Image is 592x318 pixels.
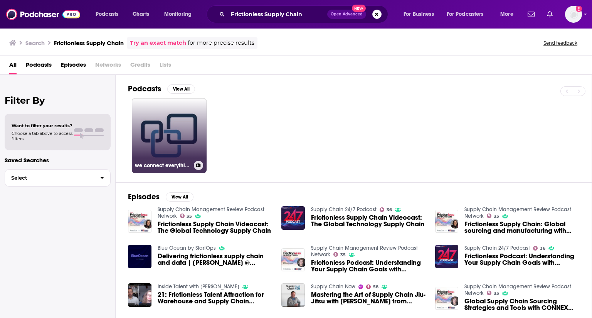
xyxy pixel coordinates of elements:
[494,215,499,218] span: 35
[9,59,17,74] a: All
[333,252,346,257] a: 35
[366,284,378,289] a: 58
[128,283,151,307] img: 21: Frictionless Talent Attraction for Warehouse and Supply Chain Recruitment Marketing w/ Talent...
[311,259,426,273] span: Frictionless Podcast: Understanding Your Supply Chain Goals with [PERSON_NAME]
[158,206,264,219] a: Supply Chain Management Review Podcast Network
[130,59,150,74] span: Credits
[214,5,395,23] div: Search podcasts, credits, & more...
[464,221,579,234] a: Frictionless Supply Chain: Global sourcing and manufacturing with Calico
[281,206,305,230] img: Frictionless Supply Chain Videocast: The Global Technology Supply Chain
[540,247,545,250] span: 36
[166,192,193,202] button: View All
[373,285,378,289] span: 58
[132,98,207,173] a: we connect everything - ubloquity
[500,9,513,20] span: More
[331,12,363,16] span: Open Advanced
[158,291,272,305] a: 21: Frictionless Talent Attraction for Warehouse and Supply Chain Recruitment Marketing w/ Talent...
[442,8,495,20] button: open menu
[128,245,151,268] img: Delivering frictionless supply chain and data | Akhil Oltikar @ Omnics
[281,283,305,307] img: Mastering the Art of Supply Chain Jiu-Jitsu with Jim Brochu from Pivotree
[340,253,346,257] span: 35
[494,292,499,295] span: 35
[352,5,366,12] span: New
[96,9,118,20] span: Podcasts
[576,6,582,12] svg: Add a profile image
[128,8,154,20] a: Charts
[311,214,426,227] a: Frictionless Supply Chain Videocast: The Global Technology Supply Chain
[387,208,392,212] span: 36
[525,8,538,21] a: Show notifications dropdown
[311,206,377,213] a: Supply Chain 24/7 Podcast
[158,253,272,266] a: Delivering frictionless supply chain and data | Akhil Oltikar @ Omnics
[495,8,523,20] button: open menu
[135,162,191,169] h3: we connect everything - ubloquity
[565,6,582,23] img: User Profile
[327,10,366,19] button: Open AdvancedNew
[159,8,202,20] button: open menu
[380,207,392,212] a: 36
[435,210,459,233] a: Frictionless Supply Chain: Global sourcing and manufacturing with Calico
[90,8,128,20] button: open menu
[311,283,355,290] a: Supply Chain Now
[228,8,327,20] input: Search podcasts, credits, & more...
[128,84,161,94] h2: Podcasts
[464,253,579,266] a: Frictionless Podcast: Understanding Your Supply Chain Goals with Ann Marie Jonkman
[158,245,216,251] a: Blue Ocean by StartOps
[541,40,580,46] button: Send feedback
[464,253,579,266] span: Frictionless Podcast: Understanding Your Supply Chain Goals with [PERSON_NAME]
[128,210,151,233] img: Frictionless Supply Chain Videocast: The Global Technology Supply Chain
[464,283,571,296] a: Supply Chain Management Review Podcast Network
[5,95,111,106] h2: Filter By
[128,84,195,94] a: PodcastsView All
[95,59,121,74] span: Networks
[487,291,499,295] a: 35
[533,246,545,251] a: 36
[187,215,192,218] span: 35
[188,39,254,47] span: for more precise results
[26,59,52,74] a: Podcasts
[5,175,94,180] span: Select
[158,221,272,234] a: Frictionless Supply Chain Videocast: The Global Technology Supply Chain
[12,123,72,128] span: Want to filter your results?
[128,192,160,202] h2: Episodes
[158,253,272,266] span: Delivering frictionless supply chain and data | [PERSON_NAME] @ Omnics
[398,8,444,20] button: open menu
[544,8,556,21] a: Show notifications dropdown
[5,169,111,187] button: Select
[6,7,80,22] a: Podchaser - Follow, Share and Rate Podcasts
[130,39,186,47] a: Try an exact match
[464,245,530,251] a: Supply Chain 24/7 Podcast
[5,156,111,164] p: Saved Searches
[435,287,459,310] img: Global Supply Chain Sourcing Strategies and Tools with CONNEX Marketplace
[12,131,72,141] span: Choose a tab above to access filters.
[435,245,459,268] img: Frictionless Podcast: Understanding Your Supply Chain Goals with Ann Marie Jonkman
[311,259,426,273] a: Frictionless Podcast: Understanding Your Supply Chain Goals with Ann Marie Jonkman
[180,214,192,218] a: 35
[311,291,426,305] a: Mastering the Art of Supply Chain Jiu-Jitsu with Jim Brochu from Pivotree
[167,84,195,94] button: View All
[565,6,582,23] button: Show profile menu
[404,9,434,20] span: For Business
[311,291,426,305] span: Mastering the Art of Supply Chain Jiu-Jitsu with [PERSON_NAME] from Pivotree
[61,59,86,74] a: Episodes
[25,39,45,47] h3: Search
[281,248,305,272] img: Frictionless Podcast: Understanding Your Supply Chain Goals with Ann Marie Jonkman
[133,9,149,20] span: Charts
[311,245,418,258] a: Supply Chain Management Review Podcast Network
[447,9,484,20] span: For Podcasters
[158,283,239,290] a: Inside Talent with Craig Fisher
